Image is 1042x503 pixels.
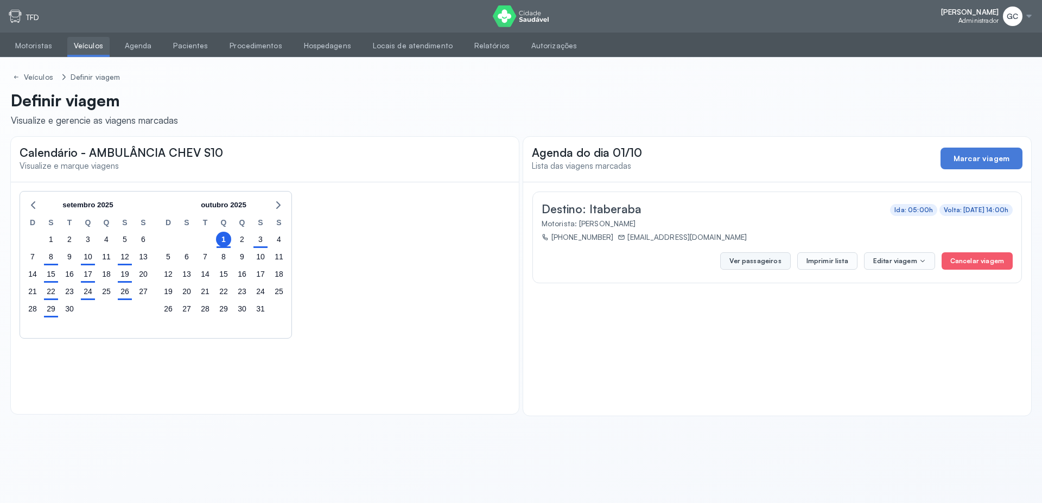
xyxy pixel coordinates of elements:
div: T [196,217,214,231]
a: Pacientes [167,37,214,55]
div: quarta-feira, 3 de set. de 2025 [80,232,96,247]
div: domingo, 21 de set. de 2025 [25,284,40,299]
div: Veículos [24,73,55,82]
div: Q [214,217,233,231]
div: sexta-feira, 26 de set. de 2025 [117,284,132,299]
div: terça-feira, 28 de out. de 2025 [198,301,213,316]
a: Agenda [118,37,158,55]
div: terça-feira, 2 de set. de 2025 [62,232,77,247]
div: sábado, 27 de set. de 2025 [136,284,151,299]
span: [PERSON_NAME] [941,8,999,17]
div: S [177,217,196,231]
button: Ver passageiros [720,252,790,270]
div: Ida: 05:00h [894,206,933,214]
div: S [42,217,60,231]
div: segunda-feira, 1 de set. de 2025 [43,232,59,247]
span: Visualize e marque viagens [20,161,119,171]
div: segunda-feira, 20 de out. de 2025 [179,284,194,299]
p: Definir viagem [11,91,178,110]
div: Motorista: [PERSON_NAME] [542,219,1008,228]
div: sábado, 25 de out. de 2025 [271,284,287,299]
span: Agenda do dia 01/10 [532,145,642,160]
div: quinta-feira, 18 de set. de 2025 [99,266,114,282]
div: D [159,217,177,231]
a: Procedimentos [223,37,288,55]
div: quarta-feira, 29 de out. de 2025 [216,301,231,316]
button: setembro 2025 [58,197,117,213]
span: Destino: Itaberaba [542,202,641,216]
div: S [270,217,288,231]
button: outubro 2025 [196,197,251,213]
div: segunda-feira, 8 de set. de 2025 [43,249,59,264]
span: GC [1007,12,1018,21]
div: domingo, 7 de set. de 2025 [25,249,40,264]
div: domingo, 28 de set. de 2025 [25,301,40,316]
div: terça-feira, 21 de out. de 2025 [198,284,213,299]
div: quarta-feira, 1 de out. de 2025 [216,232,231,247]
div: segunda-feira, 29 de set. de 2025 [43,301,59,316]
div: sexta-feira, 5 de set. de 2025 [117,232,132,247]
div: domingo, 26 de out. de 2025 [161,301,176,316]
div: domingo, 14 de set. de 2025 [25,266,40,282]
div: quarta-feira, 22 de out. de 2025 [216,284,231,299]
div: S [134,217,153,231]
button: Editar viagem [864,252,935,270]
div: Q [79,217,97,231]
span: Lista das viagens marcadas [532,161,631,171]
div: domingo, 19 de out. de 2025 [161,284,176,299]
div: terça-feira, 23 de set. de 2025 [62,284,77,299]
div: sábado, 13 de set. de 2025 [136,249,151,264]
div: quarta-feira, 15 de out. de 2025 [216,266,231,282]
div: sexta-feira, 10 de out. de 2025 [253,249,268,264]
div: quarta-feira, 8 de out. de 2025 [216,249,231,264]
div: domingo, 12 de out. de 2025 [161,266,176,282]
div: quinta-feira, 25 de set. de 2025 [99,284,114,299]
div: quinta-feira, 9 de out. de 2025 [234,249,250,264]
a: Relatórios [468,37,516,55]
span: setembro 2025 [62,197,113,213]
span: outubro 2025 [201,197,246,213]
a: Motoristas [9,37,59,55]
div: terça-feira, 9 de set. de 2025 [62,249,77,264]
span: Administrador [958,17,999,24]
div: sábado, 6 de set. de 2025 [136,232,151,247]
a: Autorizações [525,37,583,55]
div: terça-feira, 7 de out. de 2025 [198,249,213,264]
div: quinta-feira, 2 de out. de 2025 [234,232,250,247]
div: T [60,217,79,231]
div: [EMAIL_ADDRESS][DOMAIN_NAME] [618,232,747,241]
div: sábado, 4 de out. de 2025 [271,232,287,247]
img: logo do Cidade Saudável [493,5,549,27]
a: Veículos [11,71,58,84]
div: segunda-feira, 27 de out. de 2025 [179,301,194,316]
div: quinta-feira, 30 de out. de 2025 [234,301,250,316]
div: quarta-feira, 24 de set. de 2025 [80,284,96,299]
div: domingo, 5 de out. de 2025 [161,249,176,264]
button: Marcar viagem [941,148,1022,169]
button: Cancelar viagem [942,252,1013,270]
a: Hospedagens [297,37,358,55]
a: Veículos [67,37,110,55]
button: Imprimir lista [797,252,857,270]
div: Definir viagem [71,73,120,82]
div: sábado, 20 de set. de 2025 [136,266,151,282]
div: sexta-feira, 31 de out. de 2025 [253,301,268,316]
div: quinta-feira, 4 de set. de 2025 [99,232,114,247]
div: terça-feira, 14 de out. de 2025 [198,266,213,282]
span: Editar viagem [873,257,917,265]
p: TFD [26,13,39,22]
div: sexta-feira, 19 de set. de 2025 [117,266,132,282]
img: tfd.svg [9,10,22,23]
div: segunda-feira, 13 de out. de 2025 [179,266,194,282]
div: sábado, 18 de out. de 2025 [271,266,287,282]
div: Visualize e gerencie as viagens marcadas [11,114,178,126]
div: segunda-feira, 15 de set. de 2025 [43,266,59,282]
div: segunda-feira, 6 de out. de 2025 [179,249,194,264]
div: sexta-feira, 3 de out. de 2025 [253,232,268,247]
div: quinta-feira, 11 de set. de 2025 [99,249,114,264]
a: Definir viagem [68,71,122,84]
div: quarta-feira, 10 de set. de 2025 [80,249,96,264]
div: sábado, 11 de out. de 2025 [271,249,287,264]
div: [PHONE_NUMBER] [542,232,613,241]
div: sexta-feira, 12 de set. de 2025 [117,249,132,264]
